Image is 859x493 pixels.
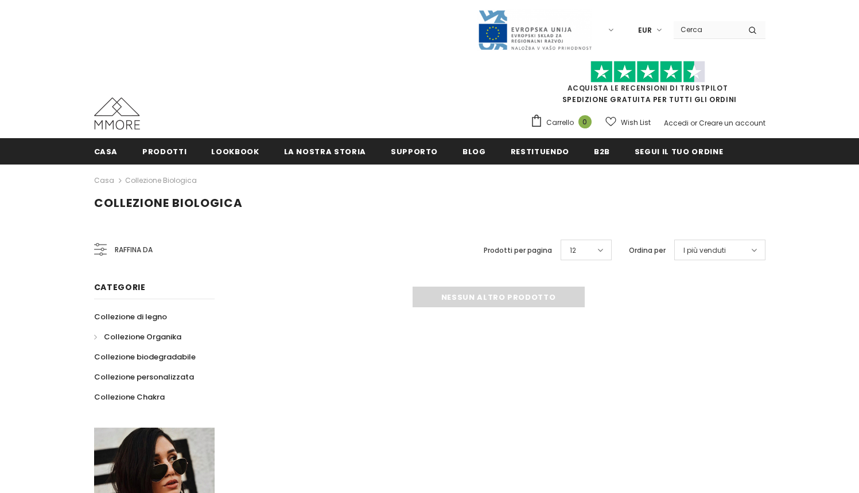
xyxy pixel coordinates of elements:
[94,97,140,130] img: Casi MMORE
[674,21,740,38] input: Search Site
[462,146,486,157] span: Blog
[594,138,610,164] a: B2B
[629,245,666,256] label: Ordina per
[690,118,697,128] span: or
[94,174,114,187] a: Casa
[115,244,153,256] span: Raffina da
[484,245,552,256] label: Prodotti per pagina
[211,146,259,157] span: Lookbook
[94,307,167,327] a: Collezione di legno
[621,117,651,128] span: Wish List
[590,61,705,83] img: Fidati di Pilot Stars
[546,117,574,128] span: Carrello
[664,118,689,128] a: Accedi
[462,138,486,164] a: Blog
[142,146,186,157] span: Prodotti
[511,138,569,164] a: Restituendo
[94,146,118,157] span: Casa
[284,138,366,164] a: La nostra storia
[477,25,592,34] a: Javni Razpis
[94,281,146,293] span: Categorie
[635,146,723,157] span: Segui il tuo ordine
[511,146,569,157] span: Restituendo
[568,83,728,93] a: Acquista le recensioni di TrustPilot
[94,327,181,347] a: Collezione Organika
[94,371,194,382] span: Collezione personalizzata
[530,66,765,104] span: SPEDIZIONE GRATUITA PER TUTTI GLI ORDINI
[683,245,726,256] span: I più venduti
[211,138,259,164] a: Lookbook
[94,138,118,164] a: Casa
[94,347,196,367] a: Collezione biodegradabile
[594,146,610,157] span: B2B
[570,245,576,256] span: 12
[94,367,194,387] a: Collezione personalizzata
[94,387,165,407] a: Collezione Chakra
[635,138,723,164] a: Segui il tuo ordine
[530,114,597,131] a: Carrello 0
[94,351,196,362] span: Collezione biodegradabile
[284,146,366,157] span: La nostra storia
[605,112,651,132] a: Wish List
[125,175,197,185] a: Collezione biologica
[391,146,438,157] span: supporto
[391,138,438,164] a: supporto
[104,331,181,342] span: Collezione Organika
[638,25,652,36] span: EUR
[94,311,167,322] span: Collezione di legno
[477,9,592,51] img: Javni Razpis
[142,138,186,164] a: Prodotti
[699,118,765,128] a: Creare un account
[94,392,165,402] span: Collezione Chakra
[94,195,243,211] span: Collezione biologica
[578,115,592,128] span: 0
